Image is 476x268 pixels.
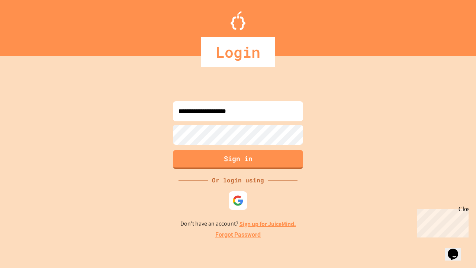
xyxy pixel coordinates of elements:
div: Chat with us now!Close [3,3,51,47]
a: Forgot Password [215,230,261,239]
img: google-icon.svg [232,195,244,206]
p: Don't have an account? [180,219,296,229]
div: Login [201,37,275,67]
div: Or login using [208,176,268,185]
img: Logo.svg [231,11,245,30]
iframe: chat widget [414,206,469,237]
iframe: chat widget [445,238,469,261]
button: Sign in [173,150,303,169]
a: Sign up for JuiceMind. [239,220,296,228]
